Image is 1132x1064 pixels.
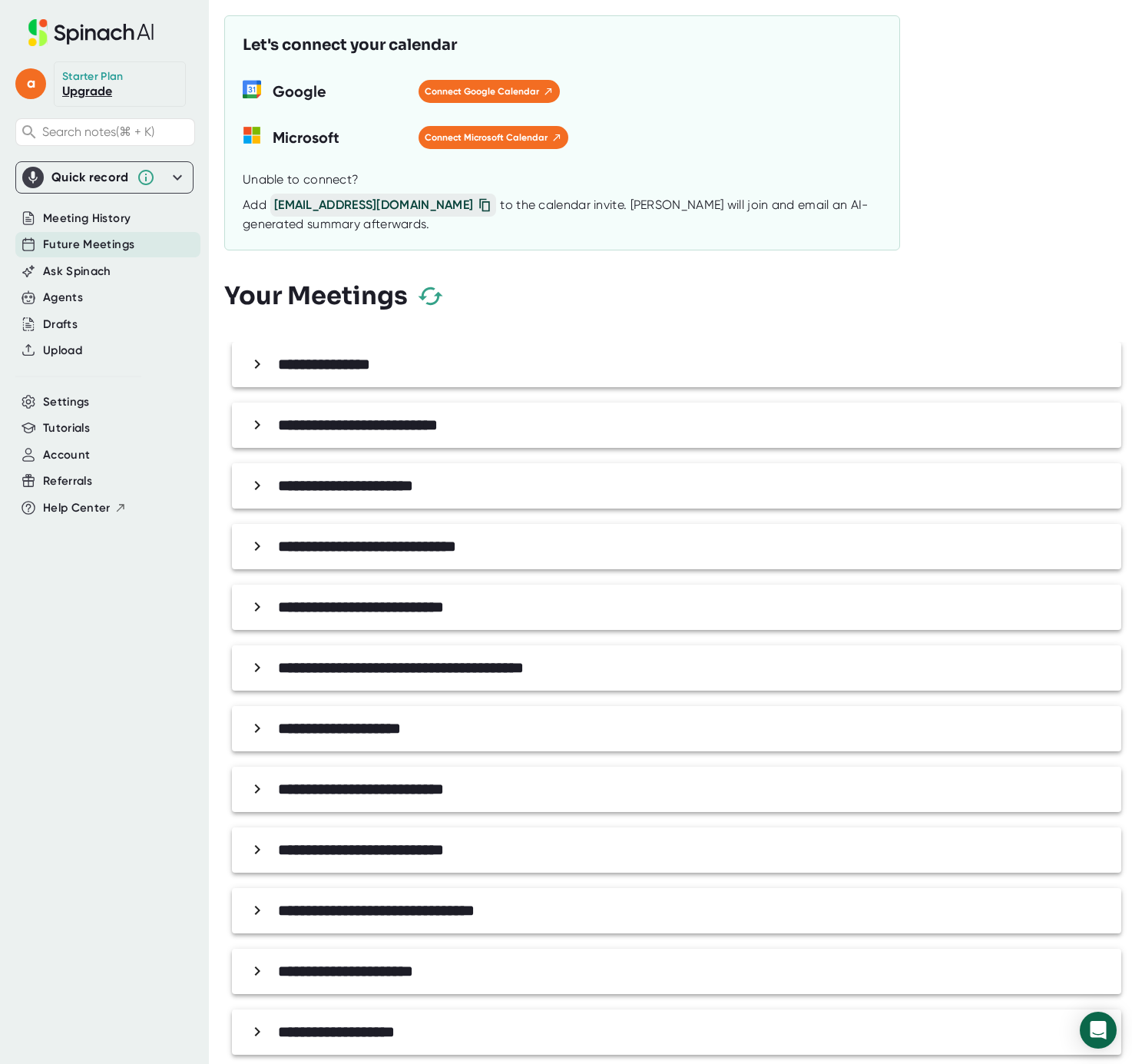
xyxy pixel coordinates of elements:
img: wORq9bEjBjwFQAAAABJRU5ErkJggg== [243,80,261,98]
span: a [15,68,46,99]
button: Agents [43,289,83,307]
button: Settings [43,393,90,411]
div: Open Intercom Messenger [1080,1012,1117,1049]
span: Connect Google Calendar [425,85,554,98]
button: Drafts [43,316,78,333]
button: Future Meetings [43,236,134,254]
button: Upload [43,342,82,360]
div: Add to the calendar invite. [PERSON_NAME] will join and email an AI-generated summary afterwards. [243,194,882,232]
span: Help Center [43,499,111,517]
button: Connect Google Calendar [419,80,560,103]
button: Meeting History [43,210,131,227]
h3: Let's connect your calendar [243,34,457,57]
button: Help Center [43,499,127,517]
button: Ask Spinach [43,263,111,280]
button: Account [43,446,90,464]
h3: Your Meetings [224,281,408,310]
span: Search notes (⌘ + K) [42,124,154,139]
div: Unable to connect? [243,172,359,187]
a: Upgrade [62,84,112,98]
h3: Google [273,80,407,103]
span: Connect Microsoft Calendar [425,131,562,144]
button: Referrals [43,472,92,490]
h3: Microsoft [273,126,407,149]
span: [EMAIL_ADDRESS][DOMAIN_NAME] [270,194,496,217]
div: Starter Plan [62,70,124,84]
div: Quick record [51,170,129,185]
button: Connect Microsoft Calendar [419,126,568,149]
button: Tutorials [43,419,90,437]
div: Quick record [22,162,187,193]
